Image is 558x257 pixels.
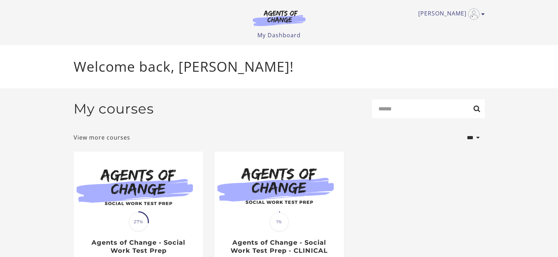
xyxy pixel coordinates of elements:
h3: Agents of Change - Social Work Test Prep [81,239,195,255]
a: My Dashboard [257,31,301,39]
a: View more courses [74,133,130,142]
h2: My courses [74,101,154,117]
p: Welcome back, [PERSON_NAME]! [74,56,485,77]
a: Toggle menu [418,8,481,20]
h3: Agents of Change - Social Work Test Prep - CLINICAL [222,239,336,255]
span: 27% [129,212,148,231]
span: 1% [270,212,289,231]
img: Agents of Change Logo [245,10,313,26]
